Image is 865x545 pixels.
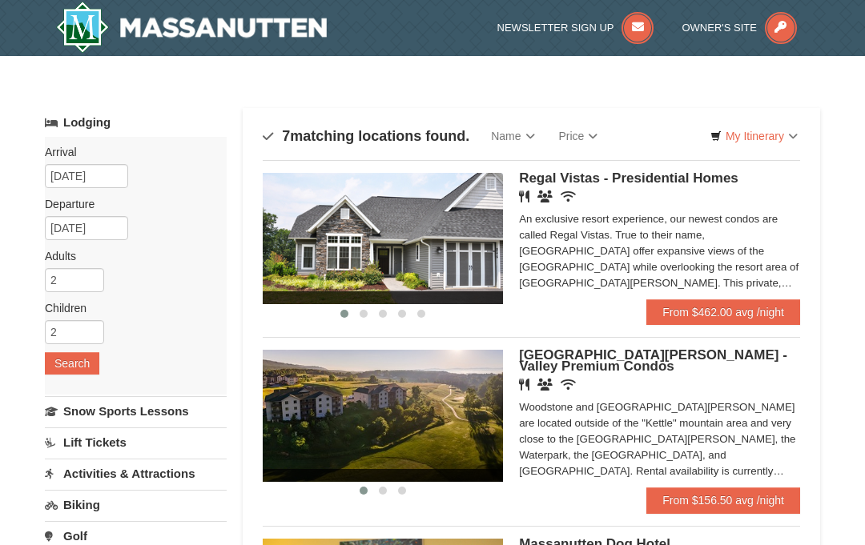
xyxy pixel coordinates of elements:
[263,128,469,144] h4: matching locations found.
[537,379,553,391] i: Banquet Facilities
[519,347,787,374] span: [GEOGRAPHIC_DATA][PERSON_NAME] - Valley Premium Condos
[561,379,576,391] i: Wireless Internet (free)
[682,22,757,34] span: Owner's Site
[537,190,553,202] i: Banquet Facilities
[45,144,215,160] label: Arrival
[45,248,215,264] label: Adults
[519,379,529,391] i: Restaurant
[497,22,654,34] a: Newsletter Sign Up
[646,487,800,513] a: From $156.50 avg /night
[45,196,215,212] label: Departure
[700,124,808,148] a: My Itinerary
[45,396,227,426] a: Snow Sports Lessons
[519,399,800,479] div: Woodstone and [GEOGRAPHIC_DATA][PERSON_NAME] are located outside of the "Kettle" mountain area an...
[45,352,99,375] button: Search
[45,427,227,457] a: Lift Tickets
[56,2,327,53] a: Massanutten Resort
[682,22,797,34] a: Owner's Site
[519,211,800,291] div: An exclusive resort experience, our newest condos are called Regal Vistas. True to their name, [G...
[547,120,610,152] a: Price
[519,170,738,186] span: Regal Vistas - Presidential Homes
[45,300,215,316] label: Children
[45,459,227,488] a: Activities & Attractions
[646,299,800,325] a: From $462.00 avg /night
[561,190,576,202] i: Wireless Internet (free)
[282,128,290,144] span: 7
[56,2,327,53] img: Massanutten Resort Logo
[497,22,614,34] span: Newsletter Sign Up
[479,120,546,152] a: Name
[45,490,227,519] a: Biking
[519,190,529,202] i: Restaurant
[45,108,227,137] a: Lodging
